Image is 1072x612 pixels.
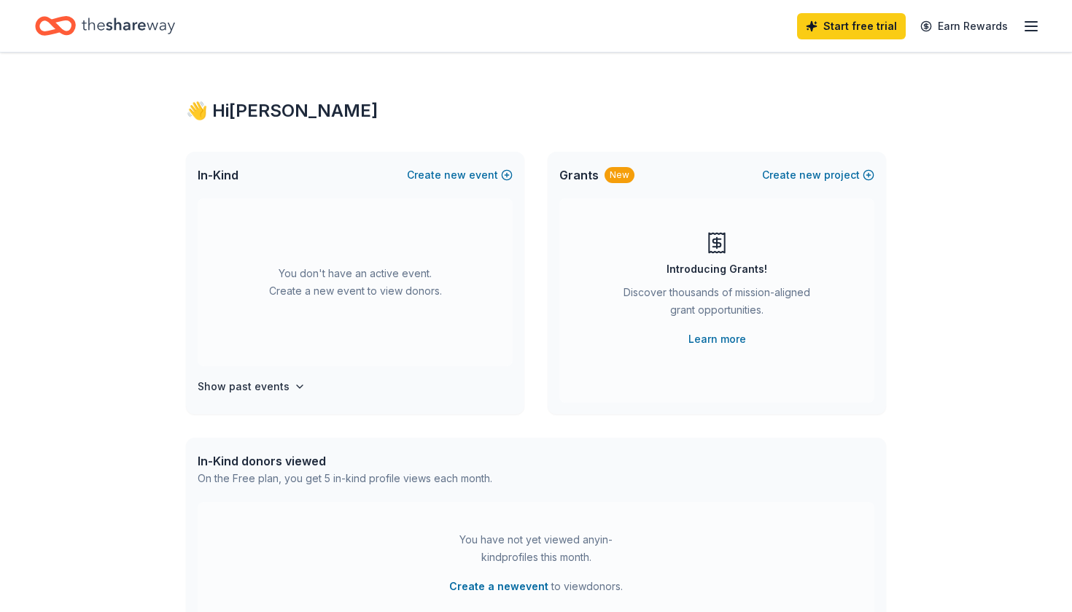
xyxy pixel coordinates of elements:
[198,166,238,184] span: In-Kind
[688,330,746,348] a: Learn more
[445,531,627,566] div: You have not yet viewed any in-kind profiles this month.
[198,198,513,366] div: You don't have an active event. Create a new event to view donors.
[449,578,548,595] button: Create a newevent
[198,452,492,470] div: In-Kind donors viewed
[198,378,290,395] h4: Show past events
[186,99,886,123] div: 👋 Hi [PERSON_NAME]
[449,578,623,595] span: to view donors .
[667,260,767,278] div: Introducing Grants!
[407,166,513,184] button: Createnewevent
[559,166,599,184] span: Grants
[762,166,874,184] button: Createnewproject
[618,284,816,325] div: Discover thousands of mission-aligned grant opportunities.
[35,9,175,43] a: Home
[444,166,466,184] span: new
[605,167,634,183] div: New
[198,378,306,395] button: Show past events
[912,13,1017,39] a: Earn Rewards
[198,470,492,487] div: On the Free plan, you get 5 in-kind profile views each month.
[797,13,906,39] a: Start free trial
[799,166,821,184] span: new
